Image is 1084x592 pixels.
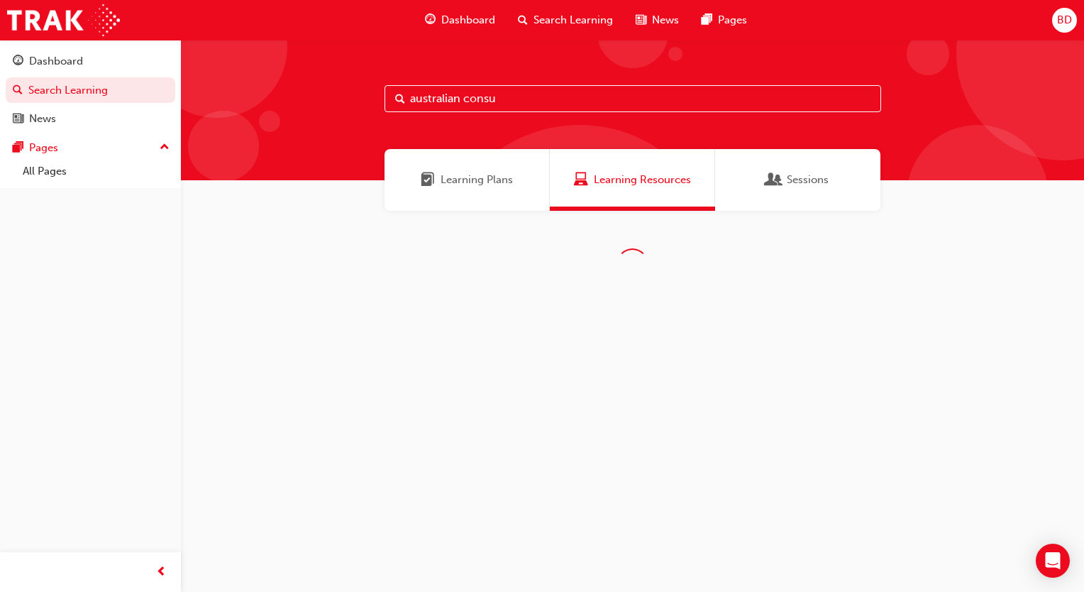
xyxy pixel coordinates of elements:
span: Learning Resources [574,172,588,188]
a: SessionsSessions [715,149,880,211]
a: Dashboard [6,48,175,75]
div: Pages [29,140,58,156]
span: pages-icon [13,142,23,155]
span: Search [395,91,405,107]
button: Pages [6,135,175,161]
span: guage-icon [13,55,23,68]
a: news-iconNews [624,6,690,35]
span: Sessions [787,172,829,188]
a: search-iconSearch Learning [507,6,624,35]
span: guage-icon [425,11,436,29]
span: Pages [718,12,747,28]
span: search-icon [13,84,23,97]
div: News [29,111,56,127]
span: news-icon [636,11,646,29]
a: News [6,106,175,132]
div: Open Intercom Messenger [1036,544,1070,578]
span: Dashboard [441,12,495,28]
span: Search Learning [533,12,613,28]
span: Learning Plans [421,172,435,188]
button: DashboardSearch LearningNews [6,45,175,135]
a: All Pages [17,160,175,182]
a: Learning ResourcesLearning Resources [550,149,715,211]
span: pages-icon [702,11,712,29]
a: pages-iconPages [690,6,758,35]
a: guage-iconDashboard [414,6,507,35]
span: News [652,12,679,28]
span: Sessions [767,172,781,188]
a: Search Learning [6,77,175,104]
input: Search... [385,85,881,112]
span: search-icon [518,11,528,29]
span: prev-icon [156,564,167,581]
span: up-icon [160,138,170,157]
img: Trak [7,4,120,36]
span: Learning Resources [594,172,691,188]
button: BD [1052,8,1077,33]
div: Dashboard [29,53,83,70]
a: Learning PlansLearning Plans [385,149,550,211]
span: Learning Plans [441,172,513,188]
span: BD [1057,12,1072,28]
span: news-icon [13,113,23,126]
